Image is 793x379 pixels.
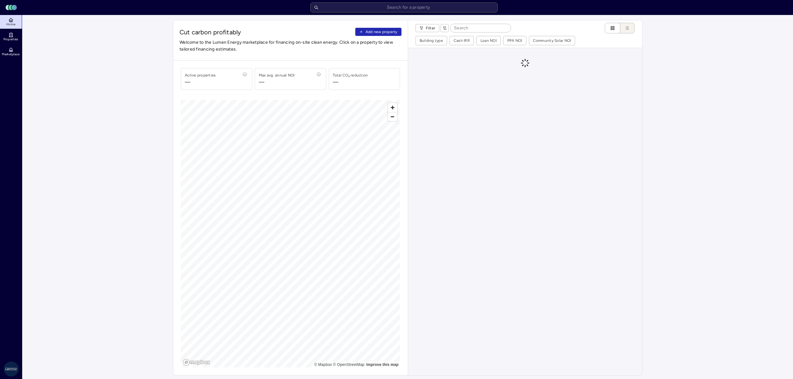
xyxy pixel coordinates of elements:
canvas: Map [181,100,400,367]
a: Mapbox logo [183,359,210,366]
button: Community Solar NOI [529,36,575,45]
input: Search [450,24,511,32]
span: Properties [3,37,18,41]
span: Welcome to the Lumen Energy marketplace for financing on-site clean energy. Click on a property t... [180,39,401,53]
span: — [259,78,295,86]
span: Add new property [366,29,397,35]
span: Filter [426,25,436,31]
span: Cut carbon profitably [180,28,353,37]
div: Building type [420,37,443,44]
div: Total CO₂ reduction [333,72,368,78]
div: Active properties [185,72,216,78]
a: Map feedback [366,362,398,367]
button: Loan NOI [477,36,500,45]
div: PPA NOI [507,37,522,44]
span: — [185,78,216,86]
button: List view [614,23,635,33]
button: Building type [416,36,447,45]
button: Cards view [605,23,620,33]
img: Greystar AS [4,362,19,377]
div: Max avg. annual NOI [259,72,295,78]
a: OpenStreetMap [333,362,365,367]
button: Cash IRR [450,36,474,45]
button: PPA NOI [504,36,526,45]
div: Community Solar NOI [533,37,571,44]
button: Filter [416,24,440,32]
button: Zoom out [388,112,397,121]
button: Add new property [355,28,401,36]
div: Loan NOI [480,37,497,44]
div: Cash IRR [454,37,470,44]
button: Zoom in [388,103,397,112]
input: Search for a property [310,2,498,12]
a: Mapbox [314,362,332,367]
div: — [333,78,338,86]
span: Marketplace [2,52,19,56]
span: Home [6,22,15,26]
